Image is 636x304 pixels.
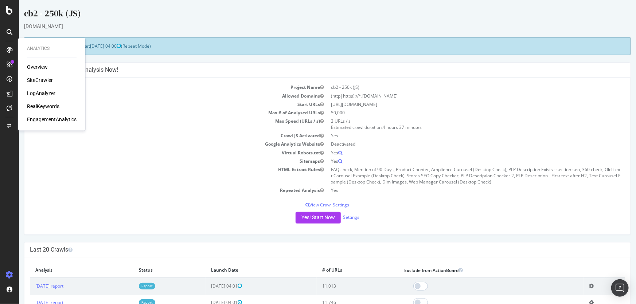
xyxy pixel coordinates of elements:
[11,157,309,165] td: Sitemaps
[27,64,48,71] a: Overview
[27,116,77,123] a: EngagementAnalytics
[309,92,606,100] td: (http|https)://*.[DOMAIN_NAME]
[5,23,612,30] div: [DOMAIN_NAME]
[11,140,309,148] td: Google Analytics Website
[11,66,606,74] h4: Configure your New Analysis Now!
[11,117,309,131] td: Max Speed (URLs / s)
[11,92,309,100] td: Allowed Domains
[309,108,606,117] td: 50,000
[11,108,309,117] td: Max # of Analysed URLs
[364,124,403,130] span: 4 hours 37 minutes
[11,202,606,208] p: View Crawl Settings
[5,7,612,23] div: cb2 - 250k (JS)
[11,149,309,157] td: Virtual Robots.txt
[309,131,606,140] td: Yes
[309,149,606,157] td: Yes
[27,90,55,97] a: LogAnalyzer
[11,131,309,140] td: Crawl JS Activated
[16,283,44,289] a: [DATE] report
[611,279,629,297] div: Open Intercom Messenger
[380,263,565,278] th: Exclude from ActionBoard
[11,83,309,91] td: Project Name
[27,46,77,52] div: Analytics
[120,283,136,289] a: Report
[298,278,380,295] td: 11,013
[309,83,606,91] td: cb2 - 250k (JS)
[309,100,606,108] td: [URL][DOMAIN_NAME]
[11,100,309,108] td: Start URLs
[114,263,187,278] th: Status
[324,214,340,220] a: Settings
[187,263,298,278] th: Launch Date
[309,117,606,131] td: 3 URLs / s Estimated crawl duration:
[71,43,102,49] span: [DATE] 04:00
[11,43,71,49] strong: Next Launch Scheduled for:
[11,263,114,278] th: Analysis
[309,140,606,148] td: Deactivated
[5,37,612,55] div: (Repeat Mode)
[27,77,53,84] a: SiteCrawler
[11,165,309,186] td: HTML Extract Rules
[309,186,606,194] td: Yes
[11,246,606,253] h4: Last 20 Crawls
[27,103,59,110] a: RealKeywords
[277,212,322,224] button: Yes! Start Now
[309,157,606,165] td: Yes
[11,186,309,194] td: Repeated Analysis
[298,263,380,278] th: # of URLs
[192,283,223,289] span: [DATE] 04:01
[309,165,606,186] td: FAQ check, Mention of 90 Days, Product Counter, Amplience Carousel (Desktop Check), PLP Descripti...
